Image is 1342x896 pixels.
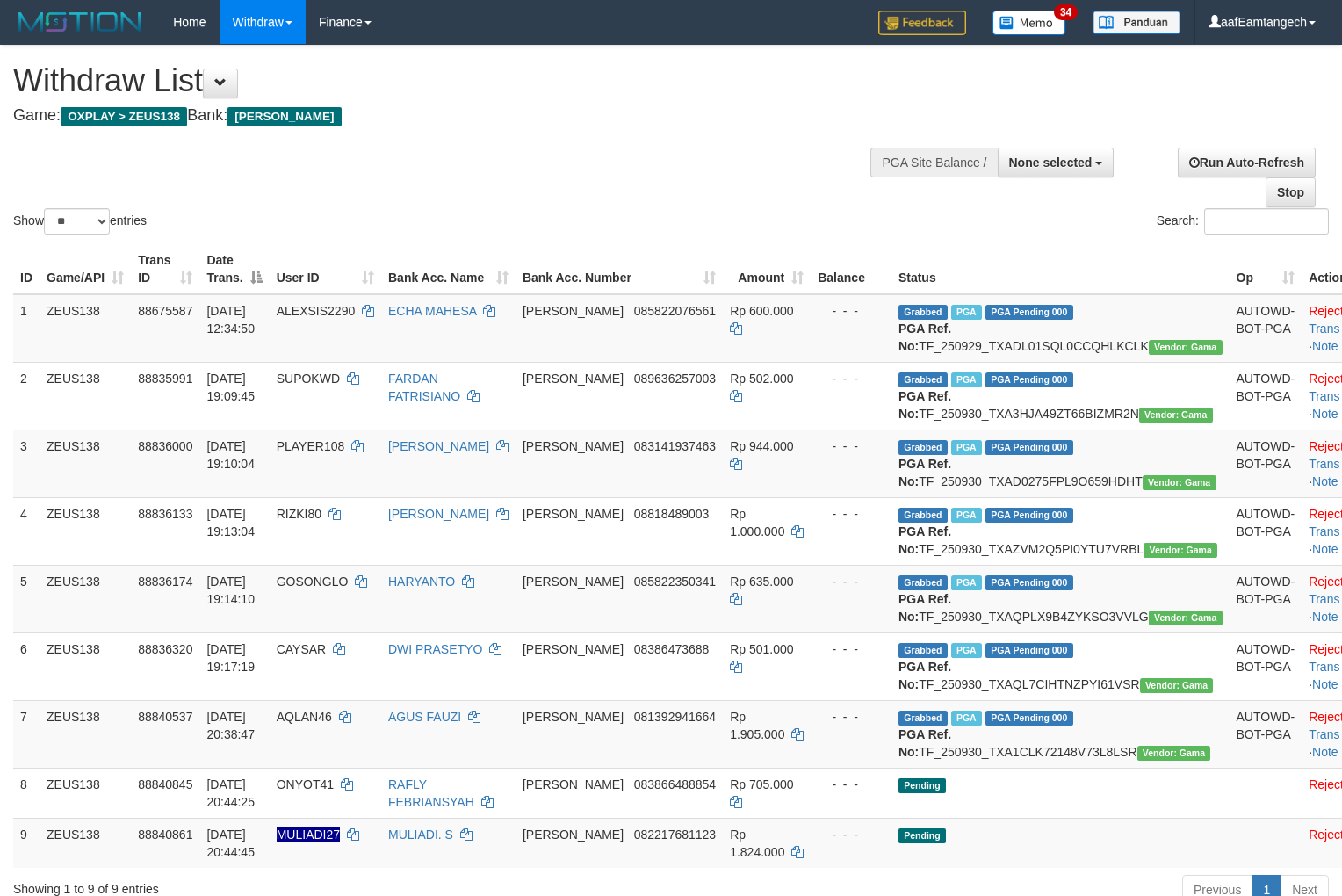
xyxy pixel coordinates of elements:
[138,304,192,318] span: 88675587
[388,574,455,589] a: HARYANTO
[388,507,489,521] a: [PERSON_NAME]
[270,244,381,294] th: User ID: activate to sort column ascending
[898,440,948,455] span: Grabbed
[277,304,356,318] span: ALEXSIS2290
[1230,497,1302,565] td: AUTOWD-BOT-PGA
[206,439,255,471] span: [DATE] 19:10:04
[818,302,884,320] div: - - -
[1140,678,1214,693] span: Vendor URL: https://trx31.1velocity.biz
[898,305,948,320] span: Grabbed
[523,777,624,791] span: [PERSON_NAME]
[523,827,624,842] span: [PERSON_NAME]
[40,362,131,430] td: ZEUS138
[13,63,877,98] h1: Withdraw List
[388,439,489,453] a: [PERSON_NAME]
[206,642,255,674] span: [DATE] 19:17:19
[523,507,624,521] span: [PERSON_NAME]
[730,574,793,589] span: Rp 635.000
[206,777,255,809] span: [DATE] 20:44:25
[818,505,884,523] div: - - -
[381,244,516,294] th: Bank Acc. Name: activate to sort column ascending
[634,372,716,386] span: Copy 089636257003 to clipboard
[277,574,349,589] span: GOSONGLO
[388,827,453,842] a: MULIADI. S
[13,497,40,565] td: 4
[898,828,946,843] span: Pending
[951,372,982,387] span: Marked by aafpengsreynich
[870,148,997,177] div: PGA Site Balance /
[634,777,716,791] span: Copy 083866488854 to clipboard
[206,304,255,336] span: [DATE] 12:34:50
[811,244,891,294] th: Balance
[277,642,327,656] span: CAYSAR
[891,632,1230,700] td: TF_250930_TXAQL7CIHTNZPYI61VSR
[634,304,716,318] span: Copy 085822076561 to clipboard
[13,244,40,294] th: ID
[388,777,474,809] a: RAFLY FEBRIANSYAH
[985,372,1073,387] span: PGA Pending
[985,305,1073,320] span: PGA Pending
[818,826,884,843] div: - - -
[206,574,255,606] span: [DATE] 19:14:10
[898,372,948,387] span: Grabbed
[898,660,951,691] b: PGA Ref. No:
[138,710,192,724] span: 88840537
[1093,11,1180,34] img: panduan.png
[818,776,884,793] div: - - -
[13,632,40,700] td: 6
[898,575,948,590] span: Grabbed
[138,777,192,791] span: 88840845
[730,439,793,453] span: Rp 944.000
[891,497,1230,565] td: TF_250930_TXAZVM2Q5PI0YTU7VRBL
[818,708,884,726] div: - - -
[40,818,131,868] td: ZEUS138
[1009,155,1093,170] span: None selected
[891,362,1230,430] td: TF_250930_TXA3HJA49ZT66BIZMR2N
[388,304,476,318] a: ECHA MAHESA
[523,642,624,656] span: [PERSON_NAME]
[277,439,345,453] span: PLAYER108
[634,439,716,453] span: Copy 083141937463 to clipboard
[206,710,255,741] span: [DATE] 20:38:47
[1054,4,1078,20] span: 34
[206,372,255,403] span: [DATE] 19:09:45
[730,642,793,656] span: Rp 501.000
[1149,611,1223,625] span: Vendor URL: https://trx31.1velocity.biz
[199,244,269,294] th: Date Trans.: activate to sort column descending
[13,768,40,818] td: 8
[951,643,982,658] span: Marked by aafpengsreynich
[277,507,321,521] span: RIZKI80
[951,575,982,590] span: Marked by aafpengsreynich
[523,439,624,453] span: [PERSON_NAME]
[985,711,1073,726] span: PGA Pending
[898,727,951,759] b: PGA Ref. No:
[898,711,948,726] span: Grabbed
[898,457,951,488] b: PGA Ref. No:
[1312,542,1338,556] a: Note
[891,700,1230,768] td: TF_250930_TXA1CLK72148V73L8LSR
[388,642,482,656] a: DWI PRASETYO
[13,208,147,235] label: Show entries
[388,372,460,403] a: FARDAN FATRISIANO
[1139,408,1213,423] span: Vendor URL: https://trx31.1velocity.biz
[523,372,624,386] span: [PERSON_NAME]
[40,430,131,497] td: ZEUS138
[277,777,334,791] span: ONYOT41
[898,389,951,421] b: PGA Ref. No:
[951,440,982,455] span: Marked by aafpengsreynich
[730,827,784,859] span: Rp 1.824.000
[1312,610,1338,624] a: Note
[138,507,192,521] span: 88836133
[730,372,793,386] span: Rp 502.000
[138,372,192,386] span: 88835991
[898,592,951,624] b: PGA Ref. No:
[634,507,710,521] span: Copy 08818489003 to clipboard
[634,574,716,589] span: Copy 085822350341 to clipboard
[138,642,192,656] span: 88836320
[891,244,1230,294] th: Status
[992,11,1066,35] img: Button%20Memo.svg
[1230,700,1302,768] td: AUTOWD-BOT-PGA
[985,643,1073,658] span: PGA Pending
[1204,208,1329,235] input: Search:
[1312,745,1338,759] a: Note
